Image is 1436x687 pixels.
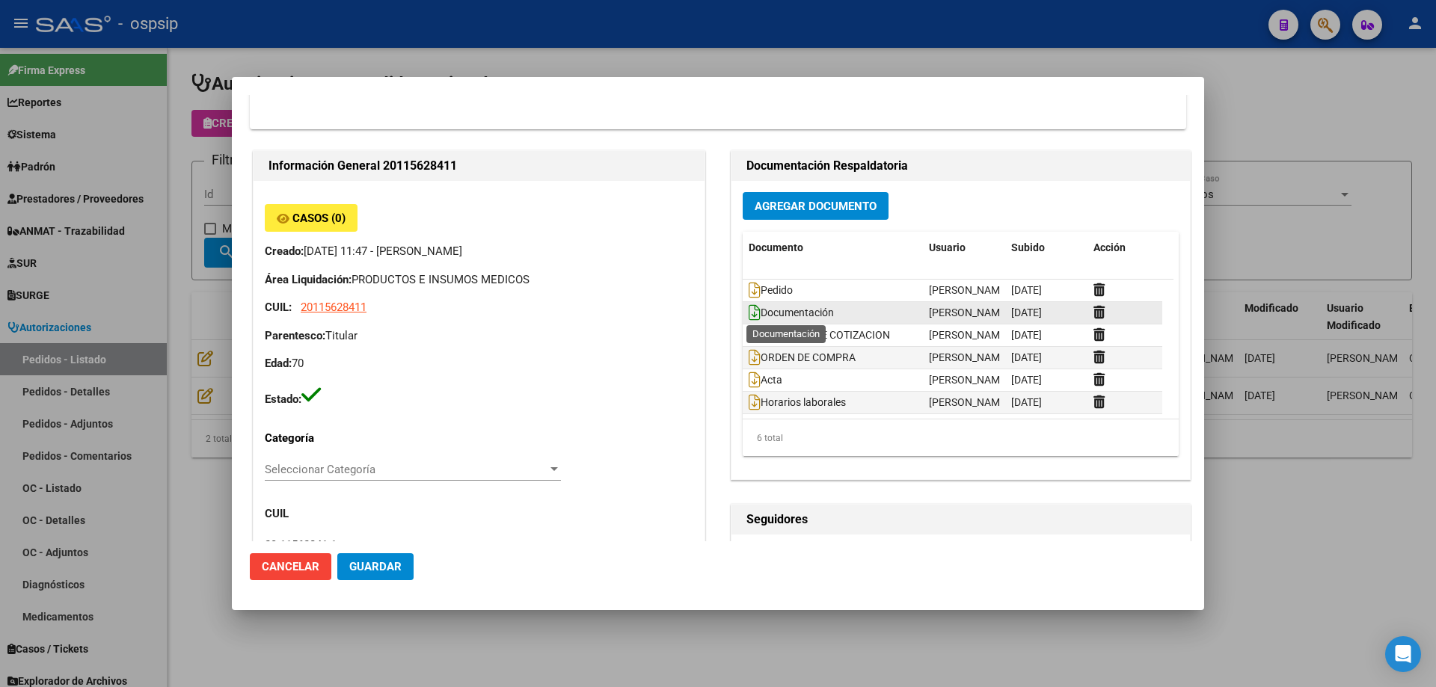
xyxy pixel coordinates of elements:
[1093,241,1126,253] span: Acción
[743,232,923,264] datatable-header-cell: Documento
[337,553,414,580] button: Guardar
[262,560,319,573] span: Cancelar
[1011,306,1042,318] span: [DATE]
[265,204,358,232] button: Casos (0)
[1011,396,1042,408] span: [DATE]
[929,306,1009,318] span: [PERSON_NAME]
[265,301,292,314] strong: CUIL:
[265,327,693,345] p: Titular
[1011,284,1042,296] span: [DATE]
[265,244,304,258] strong: Creado:
[929,374,1009,386] span: [PERSON_NAME]
[265,463,547,476] span: Seleccionar Categoría
[749,284,793,296] span: Pedido
[265,430,393,447] p: Categoría
[1011,351,1042,363] span: [DATE]
[265,505,393,523] p: CUIL
[265,243,693,260] p: [DATE] 11:47 - [PERSON_NAME]
[749,396,846,408] span: Horarios laborales
[301,301,366,314] span: 20115628411
[923,232,1005,264] datatable-header-cell: Usuario
[929,241,966,253] span: Usuario
[749,306,834,318] span: Documentación
[265,271,693,289] p: PRODUCTOS E INSUMOS MEDICOS
[1011,241,1045,253] span: Subido
[265,329,325,342] strong: Parentesco:
[749,241,803,253] span: Documento
[1385,636,1421,672] div: Open Intercom Messenger
[929,351,1009,363] span: [PERSON_NAME]
[292,212,346,225] span: Casos (0)
[265,357,292,370] strong: Edad:
[929,329,1009,341] span: [PERSON_NAME]
[929,396,1009,408] span: [PERSON_NAME]
[755,200,877,213] span: Agregar Documento
[749,351,856,363] span: ORDEN DE COMPRA
[1005,232,1087,264] datatable-header-cell: Subido
[746,157,1175,175] h2: Documentación Respaldatoria
[749,329,890,341] span: SOLICITUD DE COTIZACION
[929,284,1009,296] span: [PERSON_NAME]
[349,560,402,573] span: Guardar
[269,157,690,175] h2: Información General 20115628411
[1011,374,1042,386] span: [DATE]
[746,511,1175,529] h2: Seguidores
[250,553,331,580] button: Cancelar
[743,419,1179,457] div: 6 total
[749,374,782,386] span: Acta
[265,355,693,372] p: 70
[1087,232,1162,264] datatable-header-cell: Acción
[265,273,352,286] strong: Área Liquidación:
[1011,329,1042,341] span: [DATE]
[265,392,301,406] strong: Estado:
[743,192,889,220] button: Agregar Documento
